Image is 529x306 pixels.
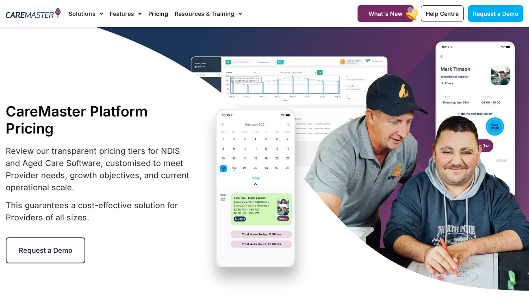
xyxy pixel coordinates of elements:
[6,8,61,20] img: CareMaster Logo
[369,10,403,17] span: What's New
[6,199,191,224] p: This guarantees a cost-effective solution for Providers of all sizes.
[6,103,191,137] h1: CareMaster Platform Pricing
[358,5,414,22] a: What's New
[6,145,191,194] p: Review our transparent pricing tiers for NDIS and Aged Care Software, customised to meet Provider...
[421,5,464,22] a: Help Centre
[6,237,85,263] a: Request a Demo
[468,5,523,22] a: Request a Demo
[473,10,518,17] span: Request a Demo
[426,10,459,17] span: Help Centre
[19,246,72,254] span: Request a Demo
